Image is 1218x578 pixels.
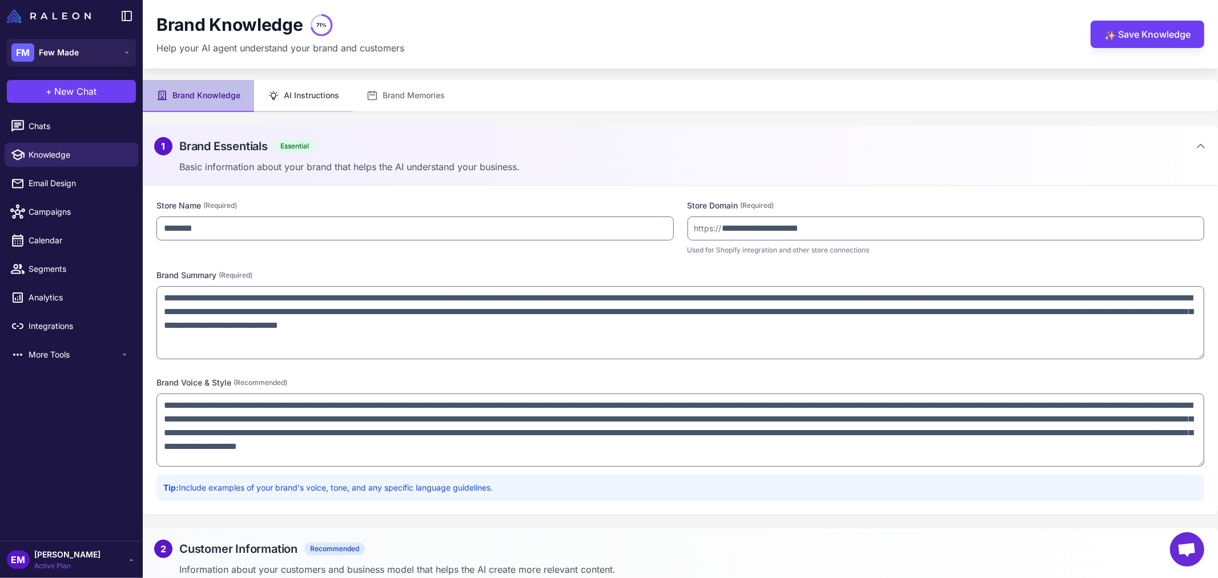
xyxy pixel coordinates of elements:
span: Chats [29,120,129,133]
a: Segments [5,257,138,281]
img: Raleon Logo [7,9,91,23]
h2: Brand Essentials [179,138,268,155]
span: + [46,85,53,98]
span: More Tools [29,348,120,361]
a: Raleon Logo [7,9,95,23]
span: Calendar [29,234,129,247]
button: Brand Memories [353,80,459,112]
p: Include examples of your brand's voice, tone, and any specific language guidelines. [163,481,1197,494]
p: Basic information about your brand that helps the AI understand your business. [179,160,1207,174]
span: Knowledge [29,148,129,161]
span: (Required) [203,200,237,211]
span: (Required) [219,270,252,280]
span: (Recommended) [234,378,287,388]
div: Chat abierto [1170,532,1204,567]
button: FMFew Made [7,39,136,66]
span: Analytics [29,291,129,304]
span: Active Plan [34,561,101,571]
span: New Chat [55,85,97,98]
a: Campaigns [5,200,138,224]
h2: Customer Information [179,540,298,557]
span: Segments [29,263,129,275]
span: [PERSON_NAME] [34,548,101,561]
div: 1 [154,137,172,155]
span: Campaigns [29,206,129,218]
label: Brand Summary [156,269,1204,282]
a: Knowledge [5,143,138,167]
label: Store Domain [688,199,1205,212]
span: Email Design [29,177,129,190]
button: Brand Knowledge [143,80,254,112]
span: Few Made [39,46,79,59]
div: FM [11,43,34,62]
a: Integrations [5,314,138,338]
span: Integrations [29,320,129,332]
div: EM [7,551,30,569]
span: Recommended [304,543,365,555]
label: Brand Voice & Style [156,376,1204,389]
button: +New Chat [7,80,136,103]
label: Store Name [156,199,674,212]
a: Analytics [5,286,138,310]
h1: Brand Knowledge [156,14,303,36]
p: Information about your customers and business model that helps the AI create more relevant content. [179,563,1207,576]
a: Email Design [5,171,138,195]
div: 2 [154,540,172,558]
p: Help your AI agent understand your brand and customers [156,41,404,55]
p: Used for Shopify integration and other store connections [688,245,1205,255]
button: AI Instructions [254,80,353,112]
a: Calendar [5,228,138,252]
span: (Required) [741,200,774,211]
span: ✨ [1104,29,1114,38]
strong: Tip: [163,483,179,492]
span: Essential [275,140,315,152]
text: 71% [316,22,327,28]
button: ✨Save Knowledge [1091,21,1204,48]
a: Chats [5,114,138,138]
